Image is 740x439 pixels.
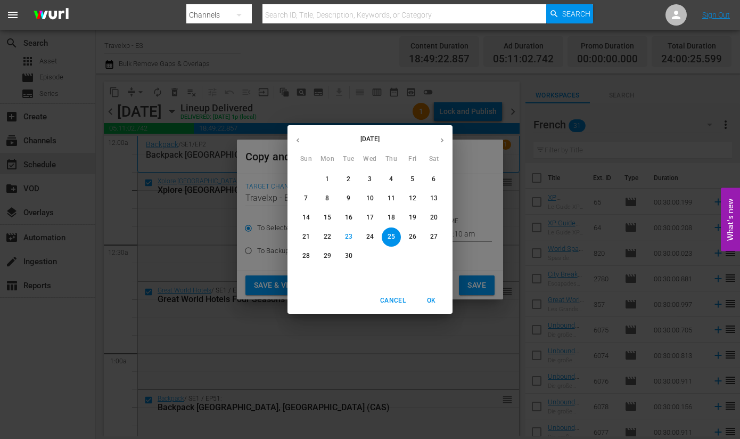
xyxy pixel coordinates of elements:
[318,208,337,227] button: 15
[360,170,380,189] button: 3
[304,194,308,203] p: 7
[388,213,395,222] p: 18
[388,194,395,203] p: 11
[297,154,316,165] span: Sun
[360,154,380,165] span: Wed
[376,292,410,310] button: Cancel
[403,189,422,208] button: 12
[324,251,331,261] p: 29
[297,208,316,227] button: 14
[389,175,393,184] p: 4
[347,194,350,203] p: 9
[382,170,401,189] button: 4
[360,208,380,227] button: 17
[430,213,438,222] p: 20
[403,154,422,165] span: Fri
[432,175,435,184] p: 6
[325,175,329,184] p: 1
[721,188,740,251] button: Open Feedback Widget
[366,194,374,203] p: 10
[366,213,374,222] p: 17
[382,189,401,208] button: 11
[388,232,395,241] p: 25
[562,4,590,23] span: Search
[297,189,316,208] button: 7
[409,194,416,203] p: 12
[324,232,331,241] p: 22
[424,154,443,165] span: Sat
[339,170,358,189] button: 2
[302,251,310,261] p: 28
[424,189,443,208] button: 13
[339,247,358,266] button: 30
[318,154,337,165] span: Mon
[382,208,401,227] button: 18
[318,227,337,247] button: 22
[368,175,372,184] p: 3
[345,213,352,222] p: 16
[324,213,331,222] p: 15
[318,247,337,266] button: 29
[430,232,438,241] p: 27
[297,247,316,266] button: 28
[380,295,406,306] span: Cancel
[410,175,414,184] p: 5
[409,213,416,222] p: 19
[302,213,310,222] p: 14
[360,227,380,247] button: 24
[347,175,350,184] p: 2
[339,189,358,208] button: 9
[403,170,422,189] button: 5
[702,11,730,19] a: Sign Out
[339,154,358,165] span: Tue
[409,232,416,241] p: 26
[424,227,443,247] button: 27
[325,194,329,203] p: 8
[302,232,310,241] p: 21
[430,194,438,203] p: 13
[26,3,77,28] img: ans4CAIJ8jUAAAAAAAAAAAAAAAAAAAAAAAAgQb4GAAAAAAAAAAAAAAAAAAAAAAAAJMjXAAAAAAAAAAAAAAAAAAAAAAAAgAT5G...
[366,232,374,241] p: 24
[318,170,337,189] button: 1
[318,189,337,208] button: 8
[360,189,380,208] button: 10
[418,295,444,306] span: OK
[297,227,316,247] button: 21
[414,292,448,310] button: OK
[424,170,443,189] button: 6
[424,208,443,227] button: 20
[339,208,358,227] button: 16
[345,251,352,261] p: 30
[382,154,401,165] span: Thu
[6,9,19,21] span: menu
[403,227,422,247] button: 26
[382,227,401,247] button: 25
[403,208,422,227] button: 19
[339,227,358,247] button: 23
[308,134,432,144] p: [DATE]
[345,232,352,241] p: 23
